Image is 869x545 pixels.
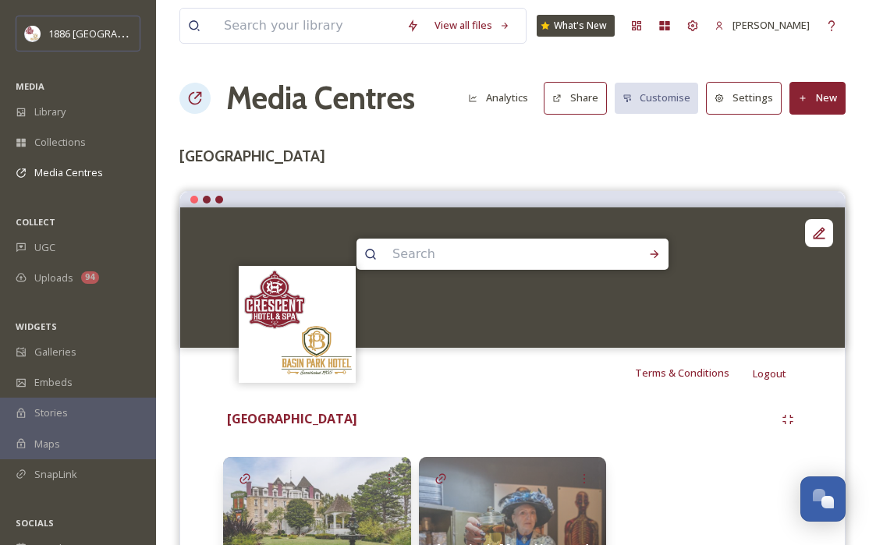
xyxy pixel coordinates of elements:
span: Stories [34,405,68,420]
span: MEDIA [16,80,44,92]
span: WIDGETS [16,320,57,332]
img: logos.png [241,267,354,380]
a: Media Centres [226,75,415,122]
span: Terms & Conditions [635,366,729,380]
div: 94 [81,271,99,284]
span: [PERSON_NAME] [732,18,810,32]
span: UGC [34,240,55,255]
h3: [GEOGRAPHIC_DATA] [179,145,846,168]
span: Embeds [34,375,73,390]
a: Analytics [460,83,544,113]
img: logos.png [25,26,41,41]
span: Media Centres [34,165,103,180]
span: Collections [34,135,86,150]
strong: [GEOGRAPHIC_DATA] [227,410,357,427]
span: SnapLink [34,467,77,482]
span: SOCIALS [16,517,54,529]
span: Galleries [34,345,76,359]
span: Library [34,104,66,119]
button: Settings [706,82,782,114]
button: Analytics [460,83,536,113]
span: Logout [753,366,786,380]
button: New [789,82,846,114]
span: Maps [34,437,60,451]
input: Search your library [216,9,399,43]
span: 1886 [GEOGRAPHIC_DATA] [48,26,172,41]
button: Open Chat [800,476,846,522]
a: [PERSON_NAME] [707,10,818,41]
a: What's New [537,15,615,37]
input: Search [385,237,598,271]
span: Uploads [34,271,73,285]
a: Settings [706,82,789,114]
a: View all files [427,10,518,41]
button: Share [544,82,607,114]
a: Customise [615,83,707,113]
span: COLLECT [16,216,55,228]
button: Customise [615,83,699,113]
a: Terms & Conditions [635,363,753,382]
